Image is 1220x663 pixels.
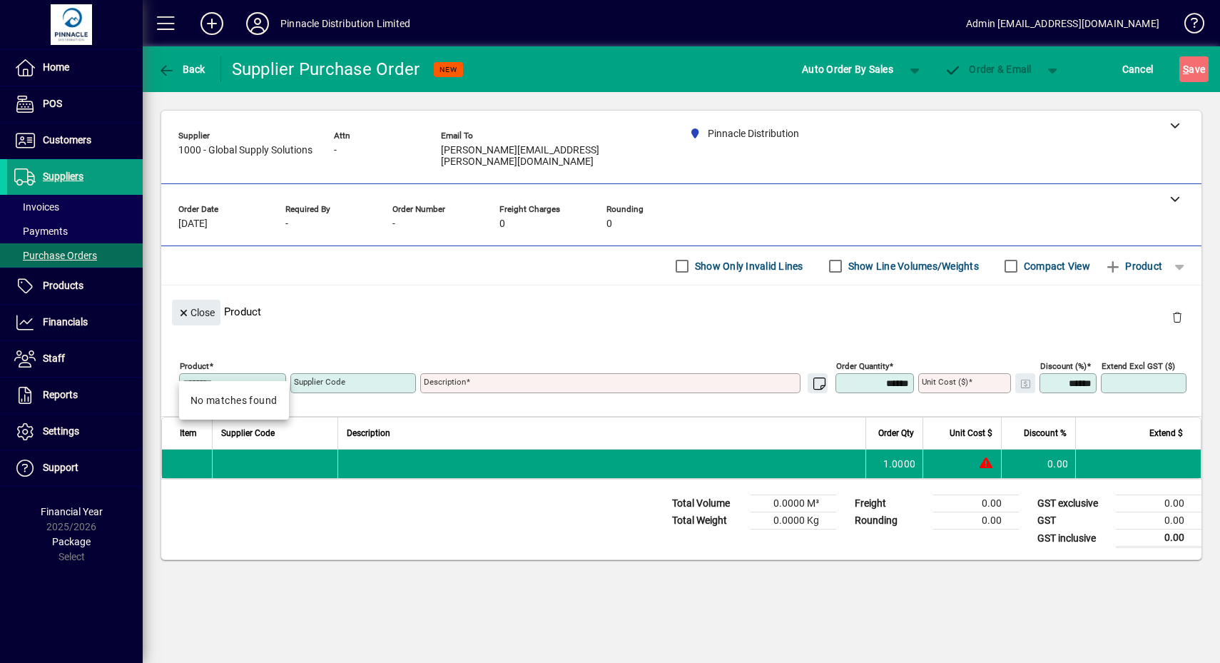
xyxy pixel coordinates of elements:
td: 0.00 [1116,512,1201,530]
button: Back [154,56,209,82]
span: Settings [43,425,79,437]
a: Invoices [7,195,143,219]
mat-label: Order Quantity [836,361,889,371]
a: Support [7,450,143,486]
td: 0.00 [1001,450,1075,478]
span: [PERSON_NAME][EMAIL_ADDRESS][PERSON_NAME][DOMAIN_NAME] [441,145,655,168]
a: Purchase Orders [7,243,143,268]
span: Back [158,64,205,75]
td: Total Weight [665,512,751,530]
span: NEW [439,65,457,74]
mat-label: Supplier Code [294,377,345,387]
span: Products [43,280,83,291]
span: Item [180,425,197,441]
td: GST [1030,512,1116,530]
span: Reports [43,389,78,400]
span: - [334,145,337,156]
td: 1.0000 [865,450,922,478]
a: Staff [7,341,143,377]
mat-label: Product [180,361,209,371]
td: GST inclusive [1030,530,1116,547]
span: Payments [14,226,68,237]
div: Supplier Purchase Order [232,58,420,81]
span: Suppliers [43,171,83,182]
span: Financial Year [41,506,103,517]
a: Customers [7,123,143,158]
button: Save [1179,56,1209,82]
span: Discount % [1024,425,1067,441]
span: 0 [606,218,612,230]
a: Settings [7,414,143,450]
mat-label: Unit Cost ($) [922,377,968,387]
span: - [392,218,395,230]
td: Rounding [848,512,933,530]
span: Invoices [14,201,59,213]
span: Order & Email [945,64,1032,75]
span: POS [43,98,62,109]
span: Extend $ [1149,425,1183,441]
td: Freight [848,495,933,512]
span: Auto Order By Sales [802,58,893,81]
app-page-header-button: Close [168,305,224,318]
label: Compact View [1021,259,1090,273]
span: Cancel [1122,58,1154,81]
button: Auto Order By Sales [795,56,900,82]
a: Home [7,50,143,86]
span: [DATE] [178,218,208,230]
span: Description [347,425,390,441]
button: Delete [1160,300,1194,334]
span: Financials [43,316,88,328]
app-page-header-button: Back [143,56,221,82]
span: Order Qty [878,425,914,441]
span: Home [43,61,69,73]
td: 0.0000 Kg [751,512,836,530]
td: GST exclusive [1030,495,1116,512]
label: Show Only Invalid Lines [692,259,803,273]
mat-label: Discount (%) [1040,361,1087,371]
span: Support [43,462,78,473]
span: ave [1183,58,1205,81]
td: 0.00 [1116,530,1201,547]
span: S [1183,64,1189,75]
mat-option: No matches found [179,387,289,414]
a: Knowledge Base [1174,3,1202,49]
div: Product [161,285,1201,338]
button: Order & Email [937,56,1039,82]
span: Staff [43,353,65,364]
mat-label: Description [424,377,466,387]
mat-label: Extend excl GST ($) [1102,361,1175,371]
td: 0.0000 M³ [751,495,836,512]
span: Supplier Code [221,425,275,441]
td: 0.00 [933,512,1019,530]
button: Cancel [1119,56,1157,82]
span: Purchase Orders [14,250,97,261]
a: POS [7,86,143,122]
span: Unit Cost $ [950,425,992,441]
button: Close [172,300,220,325]
a: Financials [7,305,143,340]
a: Payments [7,219,143,243]
div: Pinnacle Distribution Limited [280,12,410,35]
button: Add [189,11,235,36]
app-page-header-button: Delete [1160,310,1194,323]
td: 0.00 [1116,495,1201,512]
a: Products [7,268,143,304]
button: Profile [235,11,280,36]
td: 0.00 [933,495,1019,512]
span: Close [178,301,215,325]
div: No matches found [190,393,278,408]
span: 0 [499,218,505,230]
div: Admin [EMAIL_ADDRESS][DOMAIN_NAME] [966,12,1159,35]
span: Package [52,536,91,547]
td: Total Volume [665,495,751,512]
span: - [285,218,288,230]
a: Reports [7,378,143,413]
span: 1000 - Global Supply Solutions [178,145,312,156]
label: Show Line Volumes/Weights [845,259,979,273]
span: Customers [43,134,91,146]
